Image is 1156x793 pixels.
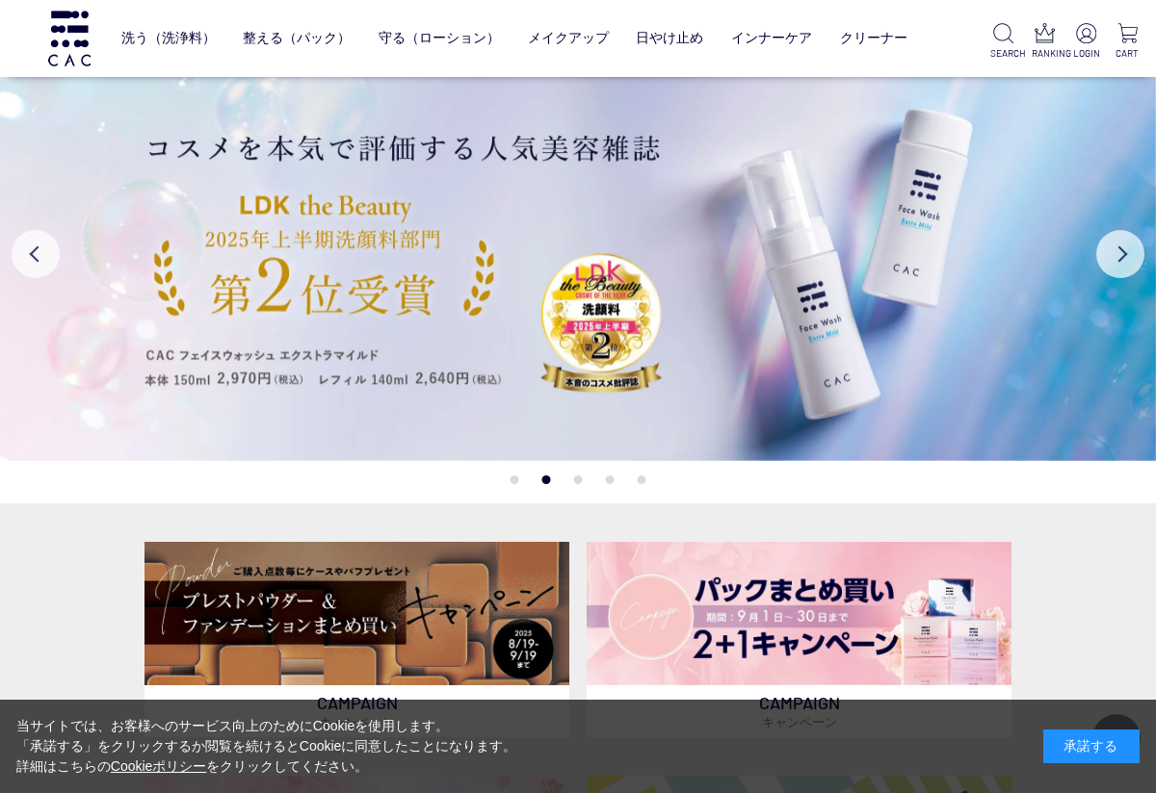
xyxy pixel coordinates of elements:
p: SEARCH [990,46,1016,61]
img: パックキャンペーン2+1 [587,542,1011,686]
a: CART [1115,23,1141,61]
a: ベースメイクキャンペーン ベースメイクキャンペーン CAMPAIGNキャンペーン [144,542,569,738]
img: logo [45,11,93,65]
button: 5 of 5 [638,475,646,484]
a: 洗う（洗浄料） [121,15,216,61]
a: パックキャンペーン2+1 パックキャンペーン2+1 CAMPAIGNキャンペーン [587,542,1011,738]
button: Previous [12,230,60,278]
button: 4 of 5 [606,475,615,484]
a: 整える（パック） [243,15,351,61]
a: LOGIN [1073,23,1099,61]
a: インナーケア [731,15,812,61]
button: 2 of 5 [542,475,551,484]
a: Cookieポリシー [111,758,207,774]
a: 守る（ローション） [379,15,500,61]
a: メイクアップ [528,15,609,61]
img: ベースメイクキャンペーン [144,542,569,686]
p: CAMPAIGN [587,685,1011,737]
a: RANKING [1032,23,1058,61]
button: Next [1096,230,1144,278]
p: CART [1115,46,1141,61]
button: 3 of 5 [574,475,583,484]
p: RANKING [1032,46,1058,61]
a: クリーナー [840,15,907,61]
div: 承諾する [1043,729,1140,763]
div: 当サイトでは、お客様へのサービス向上のためにCookieを使用します。 「承諾する」をクリックするか閲覧を続けるとCookieに同意したことになります。 詳細はこちらの をクリックしてください。 [16,716,517,777]
p: LOGIN [1073,46,1099,61]
button: 1 of 5 [511,475,519,484]
a: SEARCH [990,23,1016,61]
a: 日やけ止め [636,15,703,61]
p: CAMPAIGN [144,685,569,737]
